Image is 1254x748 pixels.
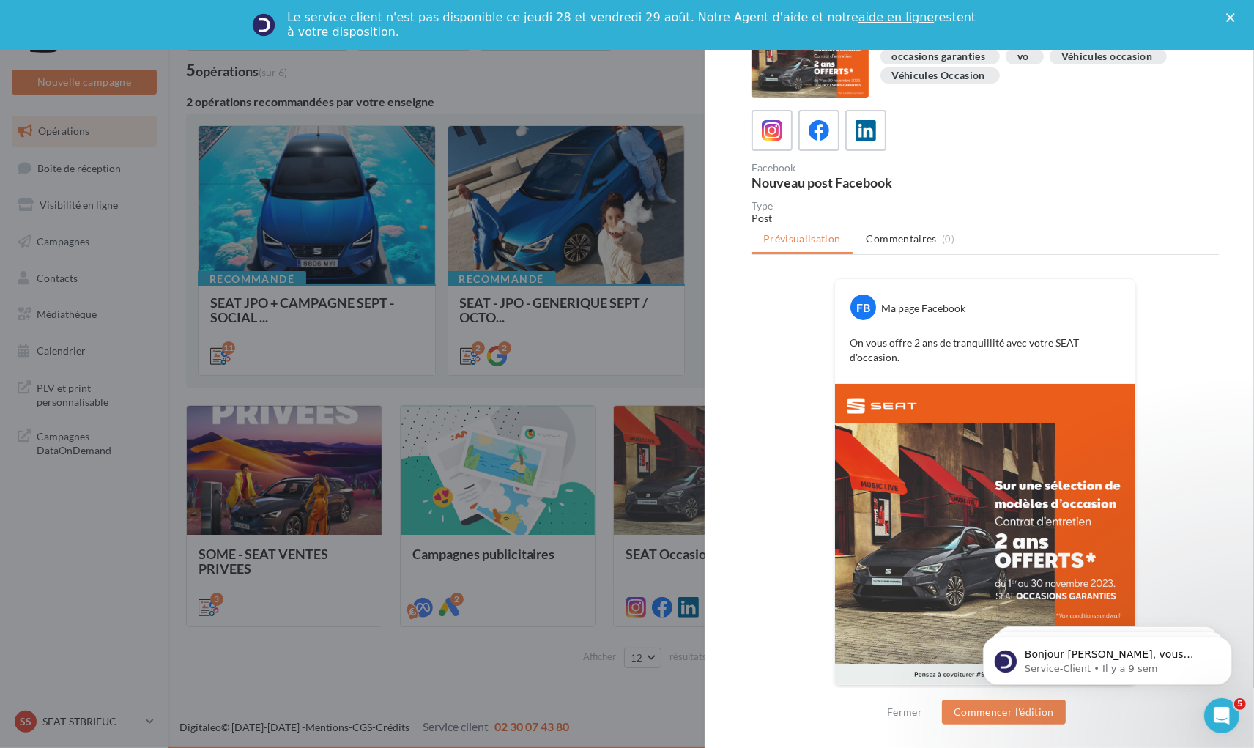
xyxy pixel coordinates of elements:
[252,13,275,37] img: Profile image for Service-Client
[752,211,1219,226] div: Post
[752,163,979,173] div: Facebook
[961,606,1254,708] iframe: Intercom notifications message
[942,233,954,245] span: (0)
[881,703,928,721] button: Fermer
[287,10,979,40] div: Le service client n'est pas disponible ce jeudi 28 et vendredi 29 août. Notre Agent d'aide et not...
[850,336,1121,365] p: On vous offre 2 ans de tranquillité avec votre SEAT d'occasion.
[867,232,937,246] span: Commentaires
[1226,13,1241,22] div: Fermer
[892,70,985,81] div: Véhicules Occasion
[892,51,986,62] div: occasions garanties
[1061,51,1152,62] div: Véhicules occasion
[942,700,1066,725] button: Commencer l'édition
[881,301,965,316] div: Ma page Facebook
[834,685,1136,704] div: La prévisualisation est non-contractuelle
[752,176,979,189] div: Nouveau post Facebook
[1234,698,1246,710] span: 5
[1204,698,1239,733] iframe: Intercom live chat
[858,10,934,24] a: aide en ligne
[752,201,1219,211] div: Type
[1017,51,1029,62] div: vo
[850,295,876,320] div: FB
